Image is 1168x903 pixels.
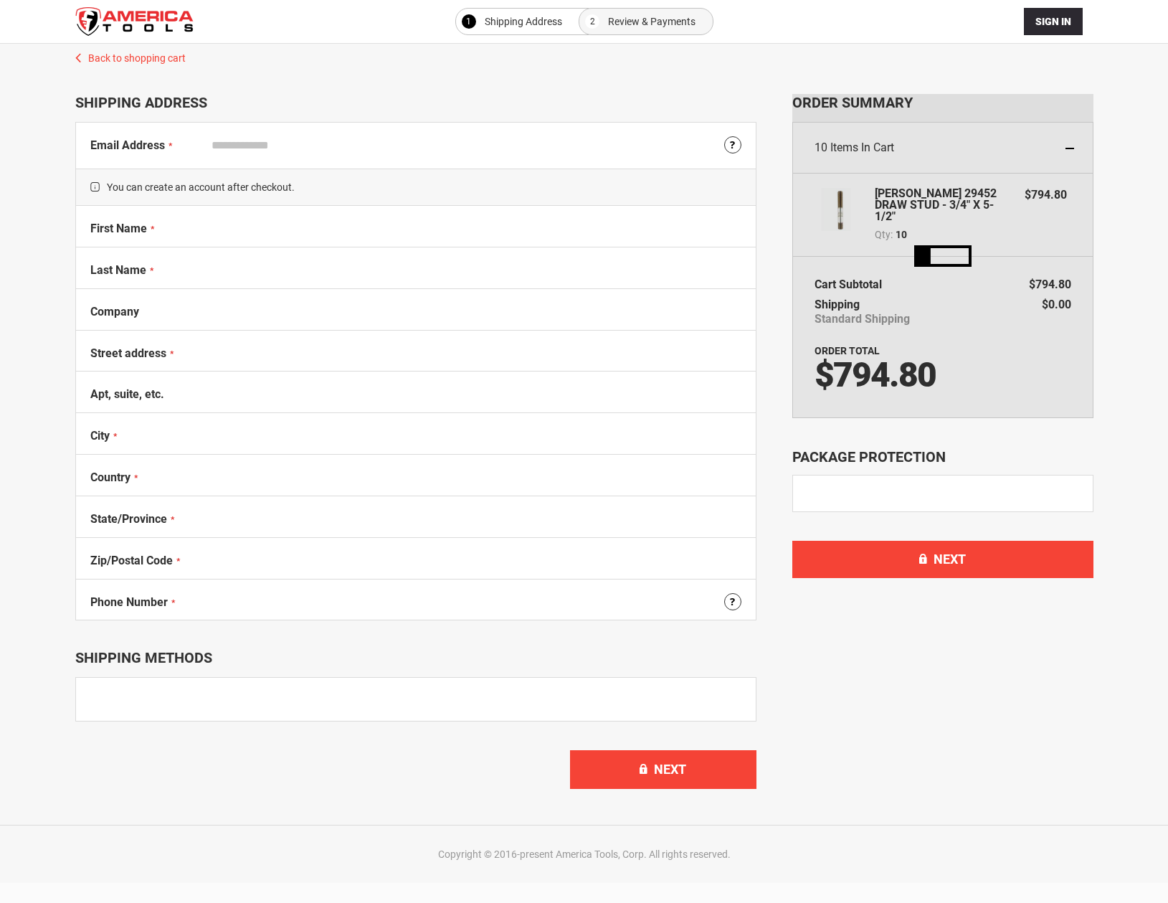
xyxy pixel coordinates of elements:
[792,447,1093,468] div: Package Protection
[792,541,1093,578] button: Next
[570,750,756,789] button: Next
[90,595,168,609] span: Phone Number
[75,94,756,111] div: Shipping Address
[76,169,756,206] span: You can create an account after checkout.
[466,13,471,30] span: 1
[1035,16,1071,27] span: Sign In
[90,512,167,526] span: State/Province
[590,13,595,30] span: 2
[654,762,686,777] span: Next
[72,847,1097,861] div: Copyright © 2016-present America Tools, Corp. All rights reserved.
[90,346,166,360] span: Street address
[1024,8,1083,35] button: Sign In
[90,554,173,567] span: Zip/Postal Code
[61,44,1108,65] a: Back to shopping cart
[90,387,164,401] span: Apt, suite, etc.
[934,552,966,567] span: Next
[608,13,695,30] span: Review & Payments
[90,222,147,235] span: First Name
[90,263,146,277] span: Last Name
[90,429,110,443] span: City
[90,471,130,484] span: Country
[75,7,194,36] img: America Tools
[485,13,562,30] span: Shipping Address
[75,7,194,36] a: store logo
[90,305,139,318] span: Company
[75,649,756,666] div: Shipping Methods
[90,138,165,152] span: Email Address
[914,245,972,267] img: Loading...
